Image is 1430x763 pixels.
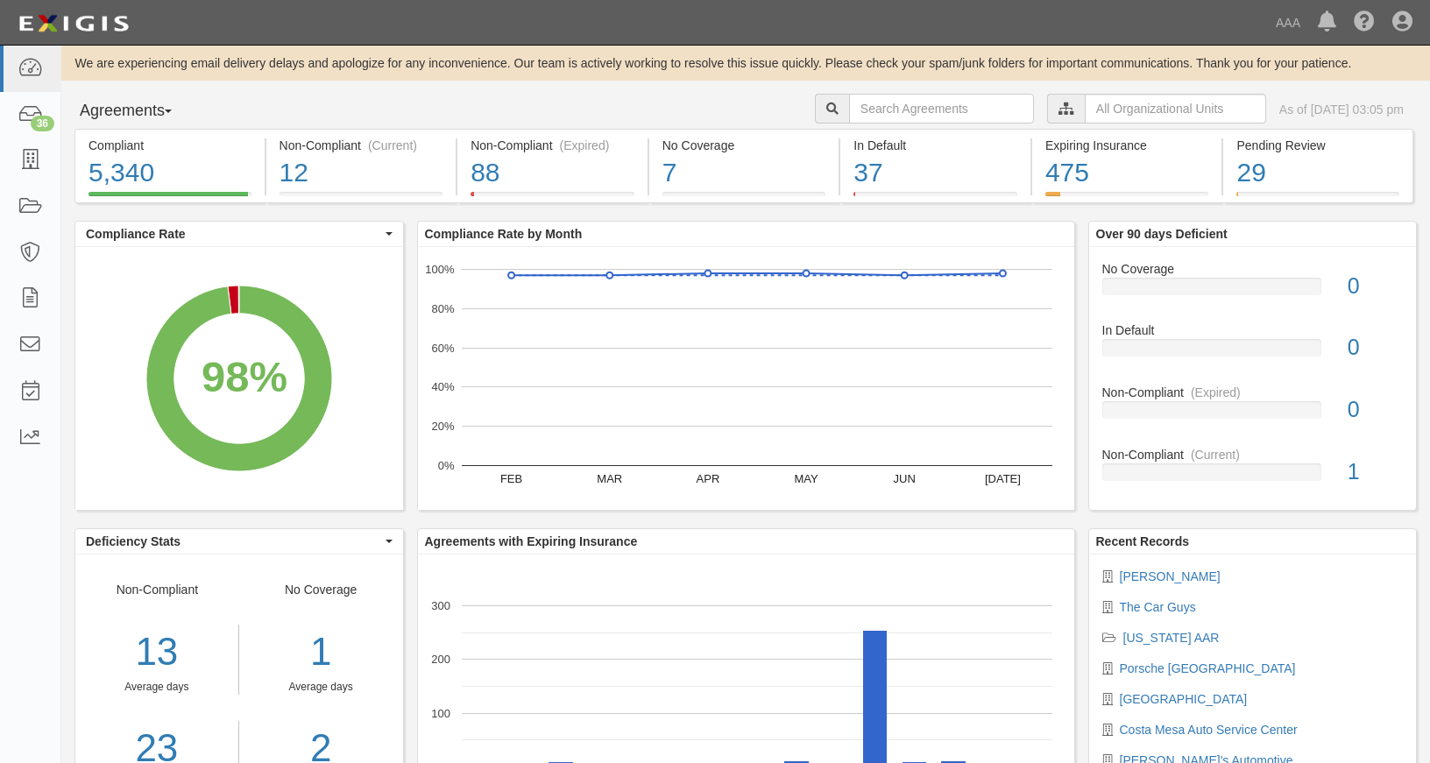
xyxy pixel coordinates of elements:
div: (Current) [368,137,417,154]
div: 1 [252,625,390,680]
text: MAR [597,472,622,485]
a: The Car Guys [1120,600,1196,614]
div: 0 [1334,332,1416,364]
div: No Coverage [1089,260,1417,278]
input: Search Agreements [849,94,1034,124]
div: Non-Compliant [1089,446,1417,463]
div: We are experiencing email delivery delays and apologize for any inconvenience. Our team is active... [61,54,1430,72]
div: Non-Compliant [1089,384,1417,401]
a: Non-Compliant(Expired)0 [1102,384,1404,446]
span: Compliance Rate [86,225,381,243]
svg: A chart. [75,247,403,510]
a: In Default37 [840,192,1030,206]
text: APR [696,472,719,485]
a: Non-Compliant(Current)12 [266,192,457,206]
a: Compliant5,340 [74,192,265,206]
text: 20% [431,420,454,433]
a: Costa Mesa Auto Service Center [1120,723,1298,737]
div: In Default [853,137,1017,154]
a: Expiring Insurance475 [1032,192,1222,206]
button: Deficiency Stats [75,529,403,554]
a: [US_STATE] AAR [1123,631,1220,645]
text: 80% [431,302,454,315]
b: Agreements with Expiring Insurance [425,534,638,548]
div: (Expired) [1191,384,1241,401]
div: 475 [1045,154,1209,192]
img: logo-5460c22ac91f19d4615b14bd174203de0afe785f0fc80cf4dbbc73dc1793850b.png [13,8,134,39]
div: Non-Compliant (Current) [280,137,443,154]
button: Agreements [74,94,206,129]
text: 200 [431,653,450,666]
text: 300 [431,599,450,612]
button: Compliance Rate [75,222,403,246]
text: JUN [893,472,915,485]
a: AAA [1267,5,1309,40]
b: Compliance Rate by Month [425,227,583,241]
div: 88 [471,154,634,192]
div: (Expired) [560,137,610,154]
text: 60% [431,341,454,354]
i: Help Center - Complianz [1354,12,1375,33]
a: Non-Compliant(Expired)88 [457,192,648,206]
div: 1 [1334,456,1416,488]
a: Porsche [GEOGRAPHIC_DATA] [1120,661,1296,675]
a: Non-Compliant(Current)1 [1102,446,1404,495]
div: 37 [853,154,1017,192]
div: 0 [1334,394,1416,426]
div: 29 [1236,154,1399,192]
div: Average days [75,680,238,695]
div: Expiring Insurance [1045,137,1209,154]
div: 12 [280,154,443,192]
div: 13 [75,625,238,680]
a: [PERSON_NAME] [1120,569,1221,583]
div: As of [DATE] 03:05 pm [1279,101,1404,118]
text: 40% [431,380,454,393]
div: Pending Review [1236,137,1399,154]
b: Over 90 days Deficient [1096,227,1228,241]
div: 7 [662,154,826,192]
text: 100% [425,263,455,276]
div: Compliant [88,137,251,154]
a: Pending Review29 [1223,192,1413,206]
a: [GEOGRAPHIC_DATA] [1120,692,1248,706]
div: 0 [1334,271,1416,302]
div: Average days [252,680,390,695]
text: 0% [437,459,454,472]
div: Non-Compliant (Expired) [471,137,634,154]
div: (Current) [1191,446,1240,463]
svg: A chart. [418,247,1074,510]
div: 98% [202,347,287,408]
div: No Coverage [662,137,826,154]
div: In Default [1089,321,1417,339]
a: No Coverage7 [649,192,839,206]
b: Recent Records [1096,534,1190,548]
span: Deficiency Stats [86,533,381,550]
text: 100 [431,706,450,719]
text: [DATE] [984,472,1020,485]
a: In Default0 [1102,321,1404,384]
a: No Coverage0 [1102,260,1404,322]
input: All Organizational Units [1085,94,1266,124]
div: 5,340 [88,154,251,192]
text: FEB [499,472,521,485]
text: MAY [794,472,818,485]
div: 36 [31,116,54,131]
